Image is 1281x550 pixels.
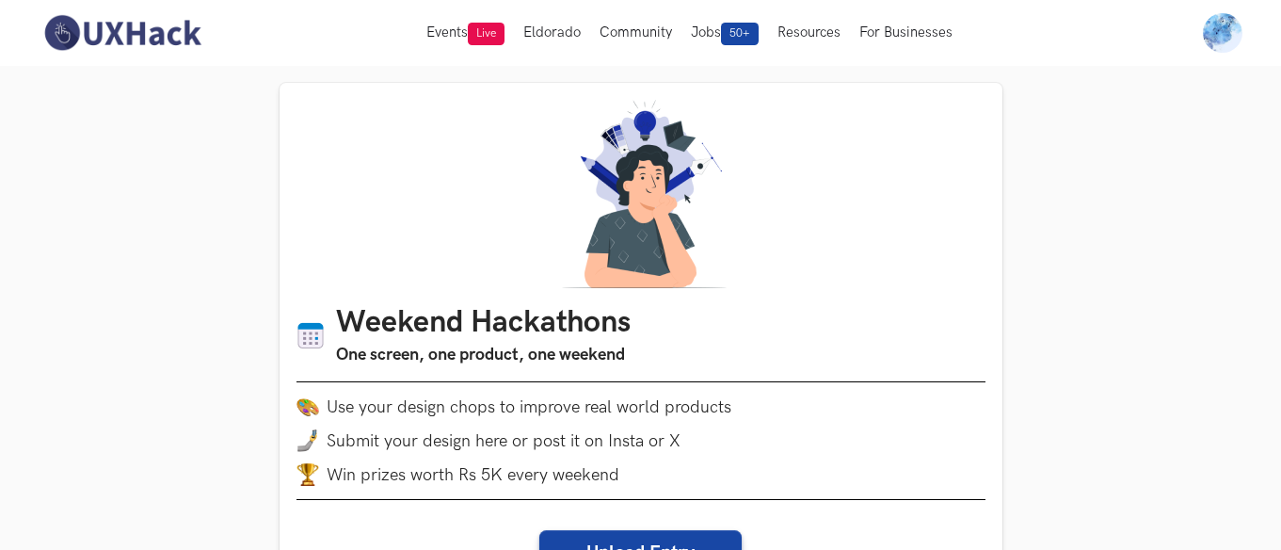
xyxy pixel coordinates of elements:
[296,321,325,350] img: Calendar icon
[296,396,985,418] li: Use your design chops to improve real world products
[468,23,504,45] span: Live
[327,431,681,451] span: Submit your design here or post it on Insta or X
[551,100,731,288] img: A designer thinking
[39,13,206,53] img: UXHack-logo.png
[296,463,319,486] img: trophy.png
[336,342,631,368] h3: One screen, one product, one weekend
[336,305,631,342] h1: Weekend Hackathons
[1203,13,1242,53] img: Your profile pic
[296,396,319,418] img: palette.png
[721,23,759,45] span: 50+
[296,463,985,486] li: Win prizes worth Rs 5K every weekend
[296,429,319,452] img: mobile-in-hand.png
